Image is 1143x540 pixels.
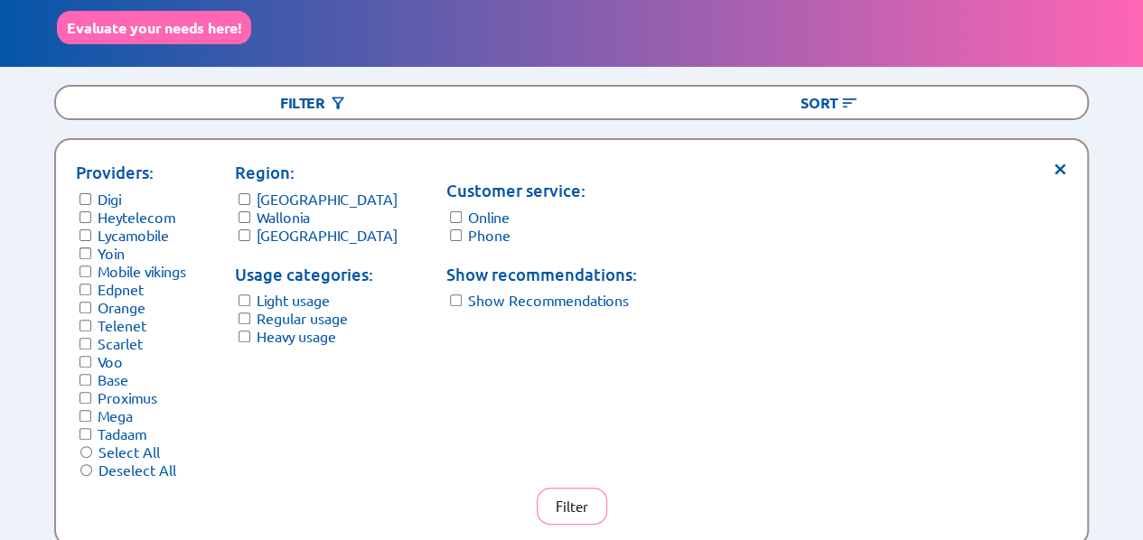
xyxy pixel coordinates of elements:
[257,226,398,244] label: [GEOGRAPHIC_DATA]
[235,262,398,287] p: Usage categories:
[76,160,186,185] p: Providers:
[98,388,157,406] label: Proximus
[840,94,858,112] img: Button open the sorting menu
[446,178,637,203] p: Customer service:
[257,309,348,327] label: Regular usage
[98,370,128,388] label: Base
[98,424,146,442] label: Tadaam
[98,406,133,424] label: Mega
[98,244,125,262] label: Yoin
[446,262,637,287] p: Show recommendations:
[98,262,186,280] label: Mobile vikings
[1052,160,1067,173] span: ×
[98,316,146,334] label: Telenet
[98,280,144,298] label: Edpnet
[257,190,398,208] label: [GEOGRAPHIC_DATA]
[257,291,330,309] label: Light usage
[98,352,123,370] label: Voo
[468,208,510,226] label: Online
[57,11,251,44] button: Evaluate your needs here!
[235,160,398,185] p: Region:
[98,190,121,208] label: Digi
[572,87,1088,118] div: Sort
[468,291,629,309] label: Show Recommendations
[468,226,511,244] label: Phone
[98,442,160,461] label: Select All
[98,226,169,244] label: Lycamobile
[257,208,310,226] label: Wallonia
[257,327,336,345] label: Heavy usage
[537,488,607,525] button: Filter
[98,298,145,316] label: Orange
[329,94,347,112] img: Button open the filtering menu
[98,334,143,352] label: Scarlet
[56,87,572,118] div: Filter
[98,461,176,479] label: Deselect All
[98,208,175,226] label: Heytelecom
